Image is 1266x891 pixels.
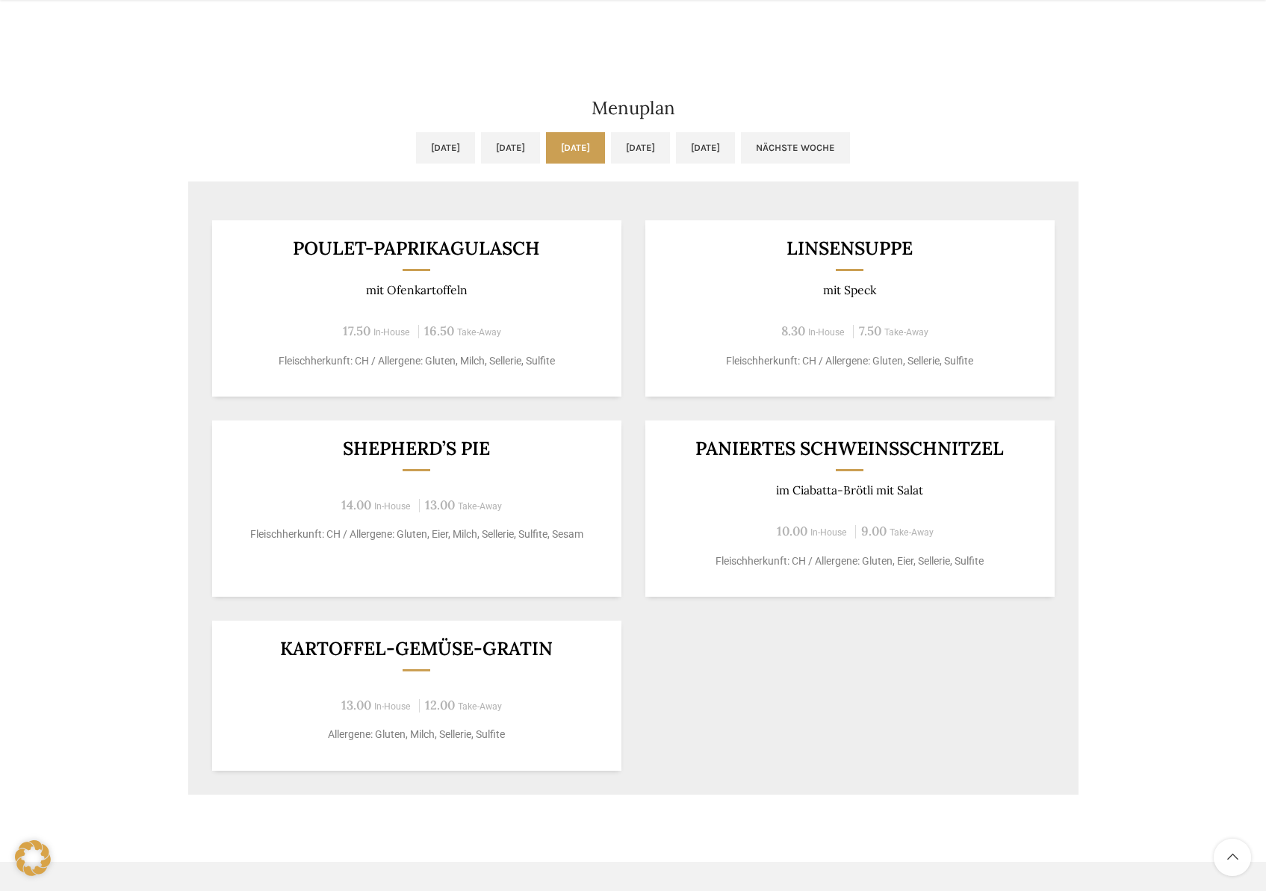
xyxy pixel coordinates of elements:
span: In-House [374,701,411,712]
a: [DATE] [416,132,475,164]
p: Fleischherkunft: CH / Allergene: Gluten, Milch, Sellerie, Sulfite [230,353,603,369]
span: 16.50 [424,323,454,339]
span: 10.00 [777,523,807,539]
h3: Kartoffel-Gemüse-Gratin [230,639,603,658]
span: Take-Away [884,327,928,338]
a: [DATE] [546,132,605,164]
span: 13.00 [425,497,455,513]
h3: Shepherd’s Pie [230,439,603,458]
span: In-House [373,327,410,338]
span: In-House [374,501,411,512]
span: Take-Away [457,327,501,338]
span: 9.00 [861,523,887,539]
p: Fleischherkunft: CH / Allergene: Gluten, Sellerie, Sulfite [663,353,1036,369]
span: 12.00 [425,697,455,713]
span: Take-Away [890,527,934,538]
h3: Linsensuppe [663,239,1036,258]
h2: Menuplan [188,99,1079,117]
span: In-House [810,527,847,538]
span: 14.00 [341,497,371,513]
p: Allergene: Gluten, Milch, Sellerie, Sulfite [230,727,603,742]
a: [DATE] [611,132,670,164]
p: im Ciabatta-Brötli mit Salat [663,483,1036,497]
p: Fleischherkunft: CH / Allergene: Gluten, Eier, Sellerie, Sulfite [663,553,1036,569]
a: [DATE] [481,132,540,164]
span: 8.30 [781,323,805,339]
h3: Poulet-Paprikagulasch [230,239,603,258]
p: mit Ofenkartoffeln [230,283,603,297]
span: 13.00 [341,697,371,713]
p: mit Speck [663,283,1036,297]
p: Fleischherkunft: CH / Allergene: Gluten, Eier, Milch, Sellerie, Sulfite, Sesam [230,527,603,542]
span: 17.50 [343,323,370,339]
a: Scroll to top button [1214,839,1251,876]
span: In-House [808,327,845,338]
span: 7.50 [859,323,881,339]
h3: Paniertes Schweinsschnitzel [663,439,1036,458]
a: Nächste Woche [741,132,850,164]
a: [DATE] [676,132,735,164]
span: Take-Away [458,701,502,712]
span: Take-Away [458,501,502,512]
